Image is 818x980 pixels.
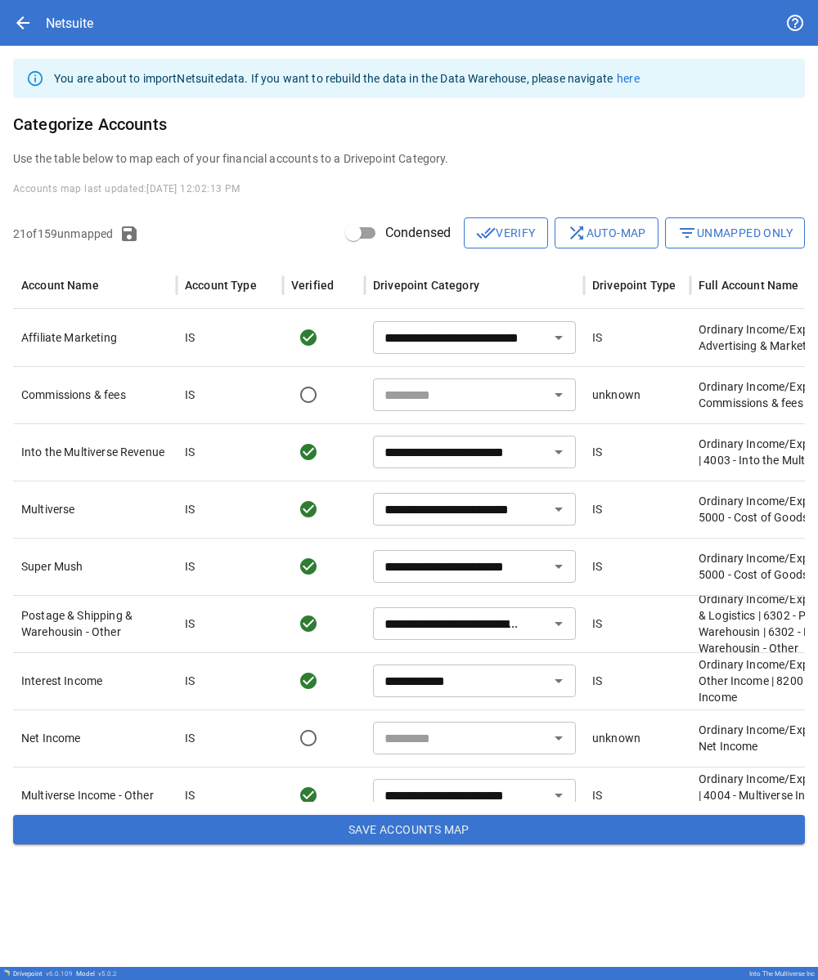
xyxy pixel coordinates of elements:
button: Open [547,669,570,692]
p: Net Income [21,730,169,746]
div: Verified [291,279,334,292]
p: IS [592,501,602,517]
p: IS [185,673,195,689]
p: IS [185,730,195,746]
button: Open [547,441,570,463]
div: Drivepoint Type [592,279,676,292]
div: Full Account Name [699,279,799,292]
p: unknown [592,387,640,403]
span: arrow_back [13,13,33,33]
p: unknown [592,730,640,746]
div: You are about to import Netsuite data. If you want to rebuild the data in the Data Warehouse, ple... [54,64,640,93]
div: Netsuite [46,16,93,31]
p: IS [185,615,195,632]
h6: Categorize Accounts [13,111,805,137]
p: Multiverse [21,501,169,517]
button: Open [547,383,570,406]
div: Into The Multiverse Inc [749,970,815,978]
button: Open [547,784,570,807]
button: Verify [464,217,547,248]
span: Accounts map last updated: [DATE] 12:02:13 PM [13,183,240,195]
p: IS [592,558,602,575]
p: Super Mush [21,558,169,575]
p: Interest Income [21,673,169,689]
p: IS [592,787,602,803]
div: Account Name [21,279,99,292]
p: Into the Multiverse Revenue [21,444,169,460]
img: Drivepoint [3,969,10,976]
span: v 6.0.109 [46,970,73,978]
p: Multiverse Income - Other [21,787,169,803]
button: Auto-map [555,217,658,248]
span: done_all [476,223,496,243]
p: IS [592,444,602,460]
p: IS [185,387,195,403]
p: IS [592,615,602,632]
button: Open [547,555,570,578]
p: IS [185,444,195,460]
p: Postage & Shipping & Warehousin - Other [21,607,169,640]
button: Unmapped Only [665,217,805,248]
p: IS [185,329,195,346]
p: IS [592,673,602,689]
p: Use the table below to map each of your financial accounts to a Drivepoint Category. [13,150,805,167]
button: Open [547,498,570,521]
div: Drivepoint Category [373,279,479,292]
p: IS [592,329,602,346]
div: Model [76,970,117,978]
span: v 5.0.2 [98,970,117,978]
p: IS [185,787,195,803]
span: shuffle [567,223,587,243]
p: IS [185,558,195,575]
p: IS [185,501,195,517]
span: Condensed [385,223,451,243]
p: Affiliate Marketing [21,329,169,346]
a: here [617,72,640,85]
p: Commissions & fees [21,387,169,403]
button: Open [547,727,570,750]
button: Open [547,612,570,635]
button: Save Accounts Map [13,815,805,844]
p: 21 of 159 unmapped [13,226,113,242]
button: Open [547,326,570,349]
div: Account Type [185,279,257,292]
div: Drivepoint [13,970,73,978]
span: filter_list [677,223,697,243]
